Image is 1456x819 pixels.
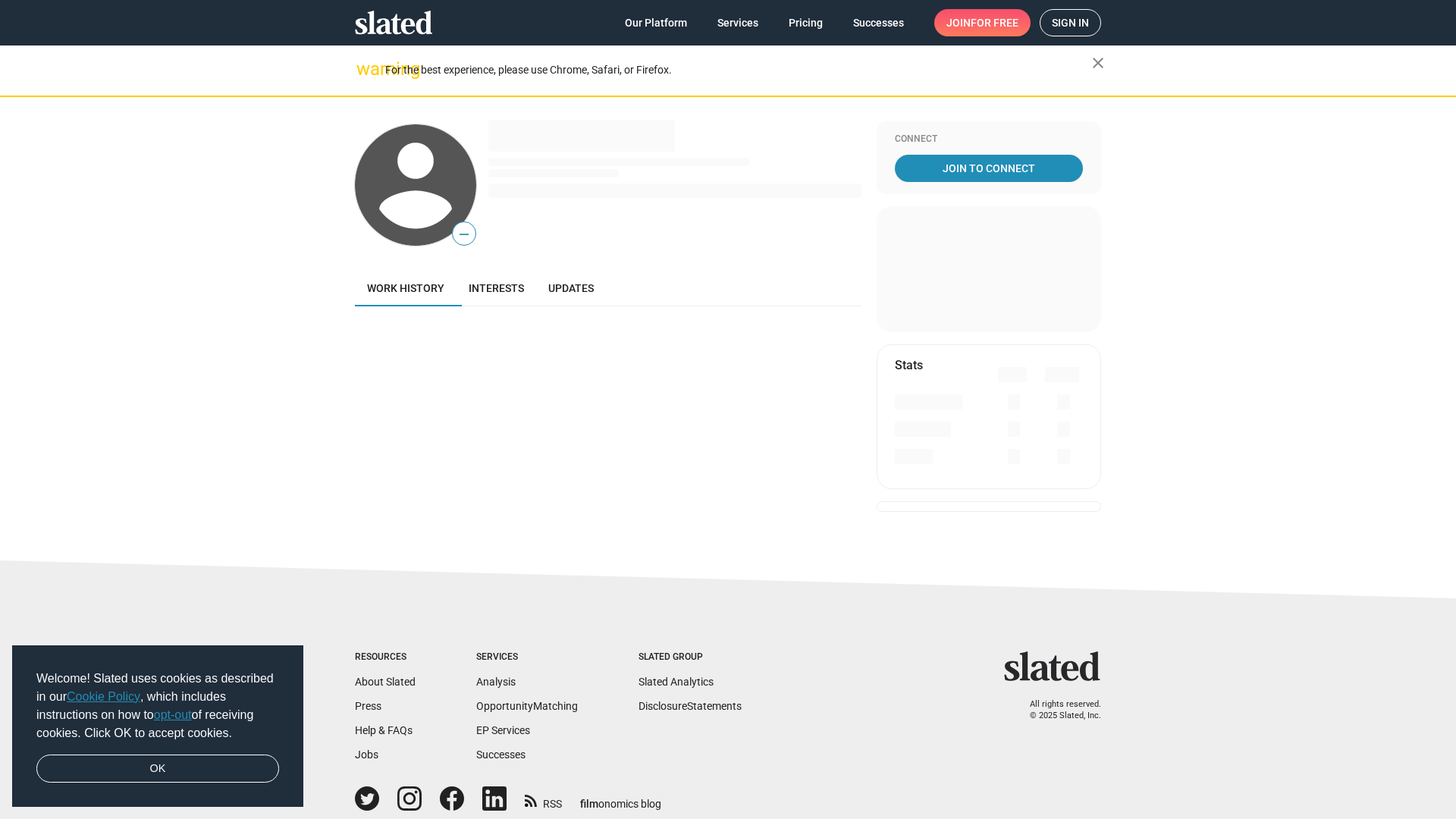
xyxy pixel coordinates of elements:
[469,282,524,294] span: Interests
[580,785,661,811] a: filmonomics blog
[67,690,140,703] a: Cookie Policy
[356,60,375,78] mat-icon: warning
[580,798,598,810] span: film
[453,224,475,244] span: —
[476,651,578,664] div: Services
[613,9,699,36] a: Our Platform
[946,9,1018,36] span: Join
[457,270,536,306] a: Interests
[536,270,606,306] a: Updates
[36,670,279,742] span: Welcome! Slated uses cookies as described in our , which includes instructions on how to of recei...
[841,9,916,36] a: Successes
[1040,9,1101,36] a: Sign in
[355,724,413,736] a: Help & FAQs
[476,724,530,736] a: EP Services
[971,9,1018,36] span: for free
[934,9,1031,36] a: Joinfor free
[895,357,923,373] mat-card-title: Stats
[639,700,742,712] a: DisclosureStatements
[476,676,516,688] a: Analysis
[639,651,742,664] div: Slated Group
[154,708,192,721] a: opt-out
[1014,699,1101,721] p: All rights reserved. © 2025 Slated, Inc.
[717,9,758,36] span: Services
[525,788,562,811] a: RSS
[355,651,416,664] div: Resources
[476,700,578,712] a: OpportunityMatching
[777,9,835,36] a: Pricing
[355,676,416,688] a: About Slated
[895,133,1083,146] div: Connect
[853,9,904,36] span: Successes
[548,282,594,294] span: Updates
[355,700,381,712] a: Press
[355,270,457,306] a: Work history
[36,755,279,783] a: dismiss cookie message
[367,282,444,294] span: Work history
[895,155,1083,182] a: Join To Connect
[1052,10,1089,36] span: Sign in
[1089,54,1107,72] mat-icon: close
[639,676,714,688] a: Slated Analytics
[898,155,1080,182] span: Join To Connect
[355,748,378,761] a: Jobs
[705,9,770,36] a: Services
[476,748,526,761] a: Successes
[12,645,303,808] div: cookieconsent
[385,60,1092,80] div: For the best experience, please use Chrome, Safari, or Firefox.
[789,9,823,36] span: Pricing
[625,9,687,36] span: Our Platform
